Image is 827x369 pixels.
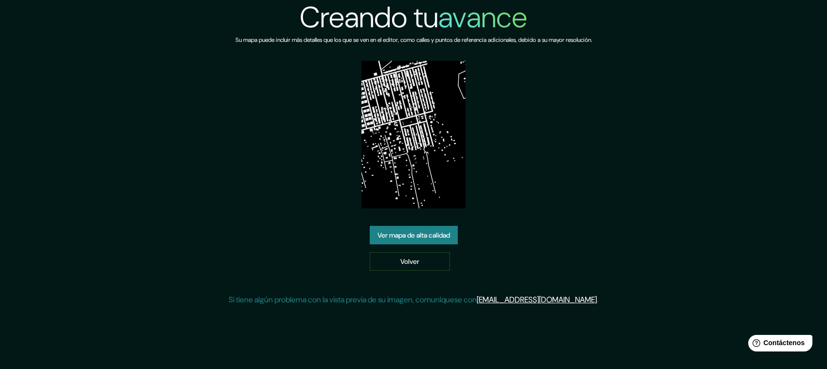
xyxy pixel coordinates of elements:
font: Ver mapa de alta calidad [378,231,450,240]
iframe: Lanzador de widgets de ayuda [740,331,816,358]
a: Volver [370,252,450,271]
font: Volver [400,257,419,266]
font: Si tiene algún problema con la vista previa de su imagen, comuníquese con [229,295,477,305]
font: Su mapa puede incluir más detalles que los que se ven en el editor, como calles y puntos de refer... [235,36,592,44]
a: Ver mapa de alta calidad [370,226,458,244]
font: . [597,295,598,305]
img: vista previa del mapa creado [361,61,466,208]
a: [EMAIL_ADDRESS][DOMAIN_NAME] [477,295,597,305]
